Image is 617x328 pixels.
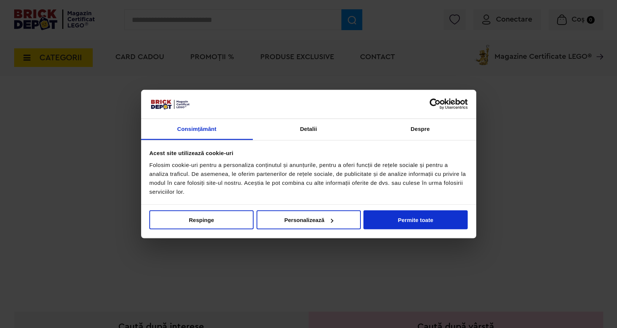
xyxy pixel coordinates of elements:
img: siglă [149,98,190,110]
button: Permite toate [363,210,468,229]
a: Detalii [253,119,365,140]
button: Personalizează [257,210,361,229]
a: Despre [365,119,476,140]
button: Respinge [149,210,254,229]
a: Consimțământ [141,119,253,140]
a: Usercentrics Cookiebot - opens in a new window [403,99,468,110]
div: Folosim cookie-uri pentru a personaliza conținutul și anunțurile, pentru a oferi funcții de rețel... [149,160,468,196]
div: Acest site utilizează cookie-uri [149,149,468,158]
